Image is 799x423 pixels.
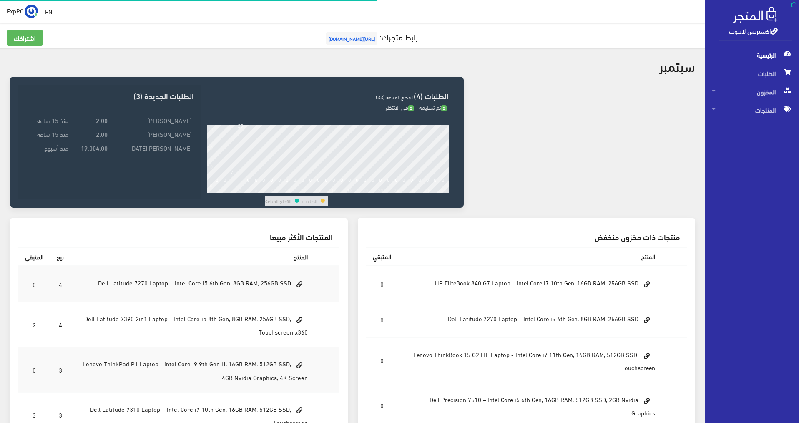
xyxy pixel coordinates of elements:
[7,30,43,46] a: اشتراكك
[50,266,70,302] td: 4
[110,113,194,127] td: [PERSON_NAME]
[50,302,70,347] td: 4
[366,266,398,302] td: 0
[425,187,431,193] div: 28
[270,187,273,193] div: 8
[373,233,681,241] h3: منتجات ذات مخزون منخفض
[50,248,70,266] th: بيع
[419,102,447,112] span: تم تسليمه
[255,187,258,193] div: 6
[70,302,314,347] td: Dell Latitude 7390 2in1 Laptop - Intel Core i5 8th Gen, 8GB RAM, 256GB SSD, Touchscreen x360
[25,113,70,127] td: منذ 15 ساعة
[705,83,799,101] a: المخزون
[18,347,50,392] td: 0
[324,29,418,44] a: رابط متجرك:[URL][DOMAIN_NAME]
[25,233,333,241] h3: المنتجات الأكثر مبيعاً
[366,248,398,266] th: المتبقي
[705,64,799,83] a: الطلبات
[238,121,244,129] div: 29
[398,266,662,302] td: HP EliteBook 840 G7 Laptop – Intel Core i7 10th Gen, 16GB RAM, 256GB SSD
[70,248,314,266] th: المنتج
[440,187,446,193] div: 30
[70,347,314,392] td: Lenovo ThinkPad P1 Laptop - Intel Core i9 9th Gen H, 16GB RAM, 512GB SSD, 4GB Nvidia Graphics, 4K...
[7,5,23,16] span: ExpPC
[733,7,778,23] img: .
[408,105,414,111] span: 2
[25,141,70,154] td: منذ أسبوع
[265,196,292,206] td: القطع المباعة
[398,338,662,383] td: Lenovo ThinkBook 15 G2 ITL Laptop - Intel Core i7 11th Gen, 16GB RAM, 512GB SSD, Touchscreen
[441,105,447,111] span: 2
[96,129,108,138] strong: 2.00
[409,187,415,193] div: 26
[7,4,38,18] a: ... ExpPC
[18,248,50,266] th: المتبقي
[25,127,70,141] td: منذ 15 ساعة
[712,101,792,119] span: المنتجات
[398,302,662,338] td: Dell Latitude 7270 Laptop – Intel Core i5 6th Gen, 8GB RAM, 256GB SSD
[18,266,50,302] td: 0
[729,25,778,37] a: اكسبريس لابتوب
[712,64,792,83] span: الطلبات
[81,143,108,152] strong: 19,004.00
[362,187,368,193] div: 20
[110,127,194,141] td: [PERSON_NAME]
[300,187,306,193] div: 12
[326,32,377,45] span: [URL][DOMAIN_NAME]
[366,302,398,338] td: 0
[50,347,70,392] td: 3
[659,58,695,73] h2: سبتمبر
[25,5,38,18] img: ...
[70,266,314,302] td: Dell Latitude 7270 Laptop – Intel Core i5 6th Gen, 8GB RAM, 256GB SSD
[366,338,398,383] td: 0
[96,116,108,125] strong: 2.00
[394,187,399,193] div: 24
[207,92,449,100] h3: الطلبات (4)
[385,102,414,112] span: في الانتظار
[42,4,55,19] a: EN
[376,92,414,102] span: القطع المباعة (33)
[302,196,318,206] td: الطلبات
[712,46,792,64] span: الرئيسية
[239,187,242,193] div: 4
[347,187,353,193] div: 18
[398,248,662,266] th: المنتج
[316,187,322,193] div: 14
[18,302,50,347] td: 2
[25,92,193,100] h3: الطلبات الجديدة (3)
[705,46,799,64] a: الرئيسية
[712,83,792,101] span: المخزون
[284,187,290,193] div: 10
[110,141,194,154] td: [PERSON_NAME][DATE]
[224,187,226,193] div: 2
[705,101,799,119] a: المنتجات
[331,187,337,193] div: 16
[45,6,52,17] u: EN
[378,187,384,193] div: 22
